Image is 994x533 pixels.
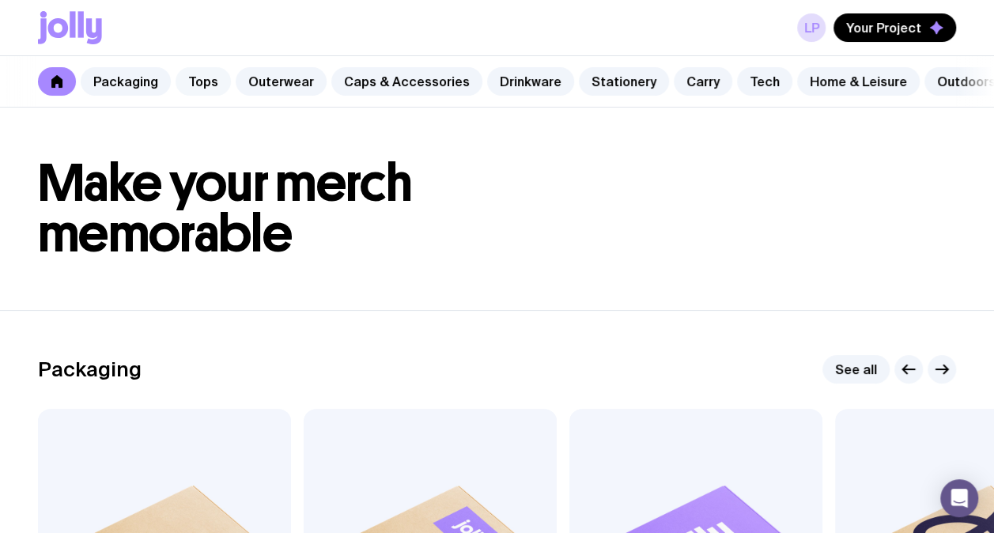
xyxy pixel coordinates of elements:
[487,67,574,96] a: Drinkware
[176,67,231,96] a: Tops
[846,20,921,36] span: Your Project
[797,13,826,42] a: LP
[236,67,327,96] a: Outerwear
[833,13,956,42] button: Your Project
[797,67,920,96] a: Home & Leisure
[38,152,412,265] span: Make your merch memorable
[331,67,482,96] a: Caps & Accessories
[38,357,142,381] h2: Packaging
[81,67,171,96] a: Packaging
[674,67,732,96] a: Carry
[822,355,890,384] a: See all
[737,67,792,96] a: Tech
[579,67,669,96] a: Stationery
[940,479,978,517] div: Open Intercom Messenger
